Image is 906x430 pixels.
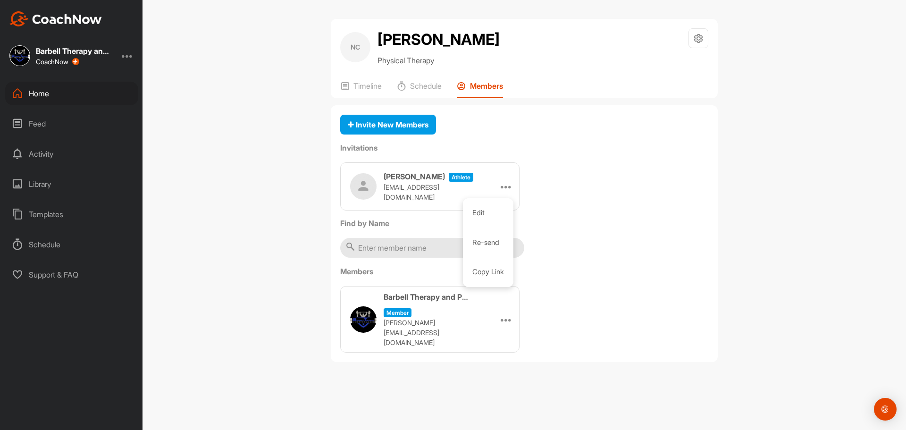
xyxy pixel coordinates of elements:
p: [PERSON_NAME][EMAIL_ADDRESS][DOMAIN_NAME] [384,318,478,347]
label: Invitations [340,142,708,153]
span: Invite New Members [348,120,428,129]
input: Enter member name [340,238,524,258]
p: Physical Therapy [377,55,500,66]
label: Members [340,266,708,277]
div: Templates [5,202,138,226]
img: CoachNow [9,11,102,26]
div: CoachNow [36,58,79,66]
span: Member [384,308,411,317]
div: NC [340,32,370,62]
div: Open Intercom Messenger [874,398,897,421]
div: Support & FAQ [5,263,138,287]
li: Re-send [463,228,513,258]
img: user [350,306,377,333]
h3: [PERSON_NAME] [384,171,445,182]
h2: [PERSON_NAME] [377,28,500,51]
p: [EMAIL_ADDRESS][DOMAIN_NAME] [384,182,478,202]
h3: Barbell Therapy and Performance [384,291,469,303]
span: athlete [449,173,473,182]
p: Timeline [353,81,382,91]
p: Schedule [410,81,442,91]
div: Barbell Therapy and Performance [36,47,111,55]
div: Library [5,172,138,196]
img: user [350,173,377,200]
li: Copy Link [463,257,513,287]
p: Members [470,81,503,91]
label: Find by Name [340,218,708,229]
div: Feed [5,112,138,135]
li: Edit [463,198,513,228]
div: Schedule [5,233,138,256]
div: Activity [5,142,138,166]
div: Home [5,82,138,105]
button: Invite New Members [340,115,436,135]
img: square_2e6807cc2409ececdde4bd4faa7050b0.jpg [9,45,30,66]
